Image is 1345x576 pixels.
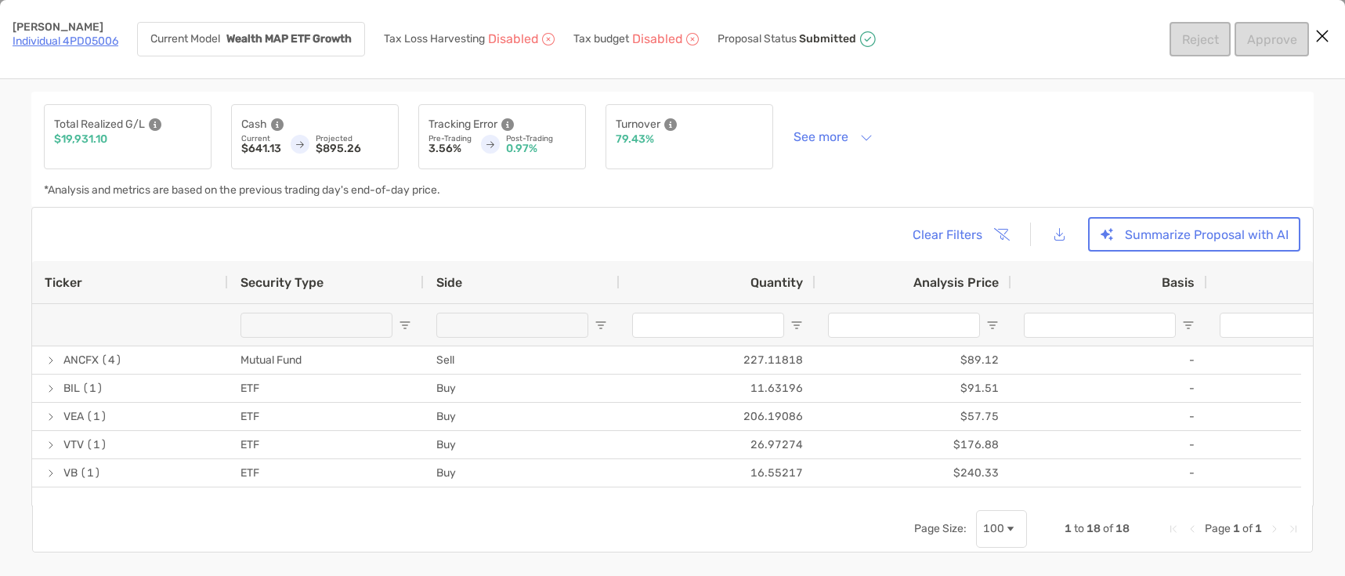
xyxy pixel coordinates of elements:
div: First Page [1167,523,1180,535]
button: Clear Filters [900,217,1019,252]
span: Quantity [750,275,803,290]
p: 79.43% [616,134,654,145]
button: Summarize Proposal with AI [1088,217,1300,252]
p: Turnover [616,114,660,134]
p: Current Model [150,34,220,45]
span: 18 [1115,522,1130,535]
span: (1) [83,488,104,514]
div: - [1011,375,1207,402]
span: Security Type [240,275,324,290]
div: Previous Page [1186,523,1199,535]
p: $19,931.10 [54,134,107,145]
p: $895.26 [316,143,389,154]
span: 1 [1255,522,1262,535]
div: - [1011,487,1207,515]
button: Open Filter Menu [1182,319,1195,331]
div: ETF [228,459,424,487]
span: Ticker [45,275,82,290]
button: Open Filter Menu [986,319,999,331]
div: - [1011,431,1207,458]
input: Quantity Filter Input [632,313,784,338]
p: Disabled [632,34,683,45]
strong: Wealth MAP ETF Growth [226,32,352,45]
p: 0.97% [506,143,576,154]
div: 42.75033 [620,487,815,515]
div: $91.51 [815,375,1011,402]
div: $635.44 [815,487,1011,515]
div: Last Page [1287,523,1300,535]
div: 206.19086 [620,403,815,430]
span: of [1103,522,1113,535]
input: Basis Filter Input [1024,313,1176,338]
div: 100 [983,522,1004,535]
span: Basis [1162,275,1195,290]
p: Pre-Trading [428,134,472,143]
p: Post-Trading [506,134,576,143]
span: 1 [1065,522,1072,535]
p: Disabled [488,34,539,45]
span: 18 [1086,522,1101,535]
div: Page Size: [914,522,967,535]
span: (1) [80,460,101,486]
div: Buy [424,403,620,430]
span: Side [436,275,462,290]
div: $176.88 [815,431,1011,458]
p: Total Realized G/L [54,114,145,134]
span: of [1242,522,1253,535]
span: to [1074,522,1084,535]
span: ANCFX [63,347,99,373]
div: Sell [424,346,620,374]
span: IVV [63,488,81,514]
div: 227.11818 [620,346,815,374]
div: $57.75 [815,403,1011,430]
div: Buy [424,431,620,458]
div: 16.55217 [620,459,815,487]
p: Tracking Error [428,114,497,134]
img: icon status [859,30,877,49]
span: VEA [63,404,84,429]
div: ETF [228,403,424,430]
span: Page [1205,522,1231,535]
p: Proposal Status [718,33,797,45]
p: Tax budget [573,34,629,45]
button: Close modal [1311,25,1334,49]
span: 1 [1233,522,1240,535]
p: Projected [316,134,389,143]
p: Current [241,134,281,143]
div: Buy [424,459,620,487]
p: *Analysis and metrics are based on the previous trading day's end-of-day price. [44,185,440,196]
span: BIL [63,375,80,401]
input: Analysis Price Filter Input [828,313,980,338]
a: Individual 4PD05006 [13,34,118,48]
p: Tax Loss Harvesting [384,34,485,45]
div: 26.97274 [620,431,815,458]
button: See more [781,123,885,150]
p: 3.56% [428,143,472,154]
button: Open Filter Menu [790,319,803,331]
p: [PERSON_NAME] [13,22,118,33]
span: (4) [101,347,122,373]
span: (1) [86,404,107,429]
div: Mutual Fund [228,346,424,374]
div: ETF [228,487,424,515]
span: Analysis Price [913,275,999,290]
p: Submitted [799,33,856,45]
div: Page Size [976,510,1027,548]
div: Next Page [1268,523,1281,535]
button: Open Filter Menu [595,319,607,331]
div: $89.12 [815,346,1011,374]
div: - [1011,459,1207,487]
div: - [1011,403,1207,430]
div: ETF [228,431,424,458]
div: Buy [424,375,620,402]
div: 11.63196 [620,375,815,402]
span: VB [63,460,78,486]
p: $641.13 [241,143,281,154]
div: Buy [424,487,620,515]
div: - [1011,346,1207,374]
p: Cash [241,114,267,134]
span: VTV [63,432,84,458]
button: Open Filter Menu [399,319,411,331]
span: (1) [82,375,103,401]
div: ETF [228,375,424,402]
